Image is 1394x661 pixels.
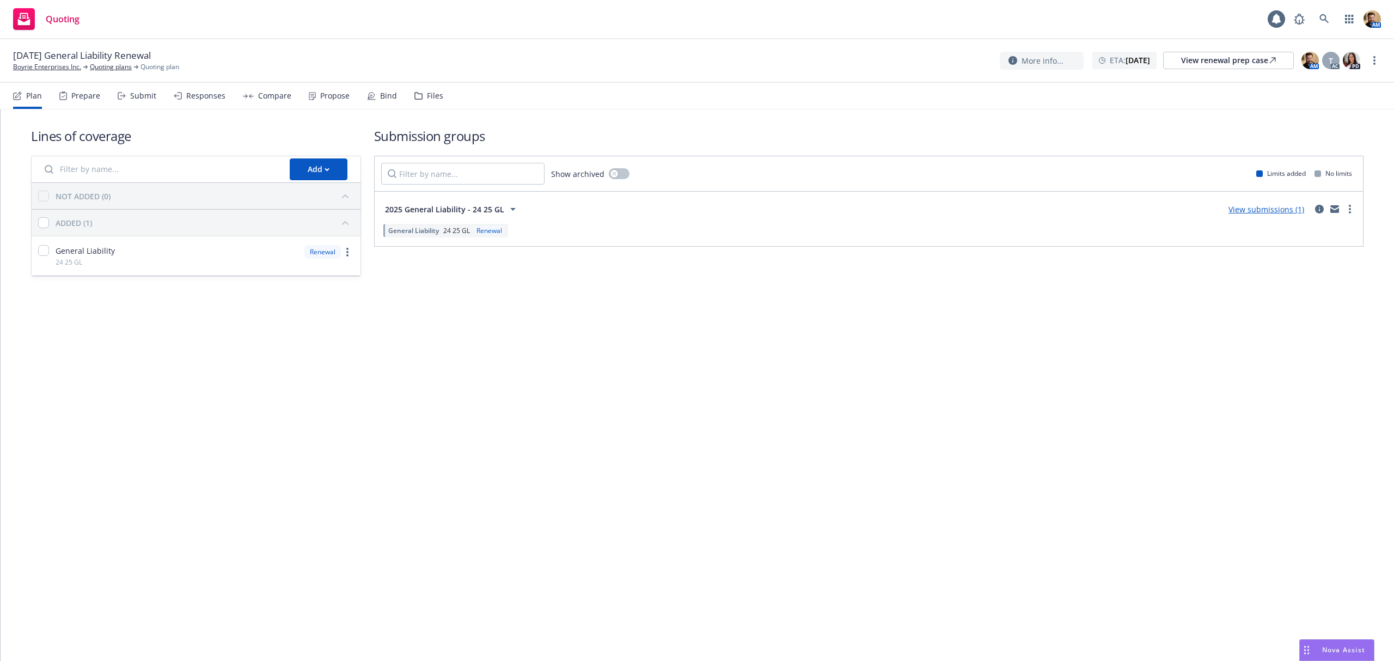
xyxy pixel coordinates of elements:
span: More info... [1022,55,1063,66]
div: Plan [26,91,42,100]
img: photo [1301,52,1319,69]
a: View submissions (1) [1228,204,1304,215]
button: NOT ADDED (0) [56,187,354,205]
span: 24 25 GL [443,226,470,235]
div: Add [308,159,329,180]
span: General Liability [388,226,439,235]
button: Nova Assist [1299,639,1374,661]
h1: Submission groups [374,127,1364,145]
div: Prepare [71,91,100,100]
a: circleInformation [1313,203,1326,216]
div: Renewal [474,226,504,235]
a: Switch app [1338,8,1360,30]
div: Limits added [1256,169,1306,178]
span: General Liability [56,245,115,256]
button: More info... [1000,52,1084,70]
a: Boyrie Enterprises Inc. [13,62,81,72]
a: Quoting plans [90,62,132,72]
input: Filter by name... [38,158,283,180]
div: ADDED (1) [56,217,92,229]
span: Quoting plan [140,62,179,72]
a: Report a Bug [1288,8,1310,30]
div: Bind [380,91,397,100]
span: T [1329,55,1333,66]
a: View renewal prep case [1163,52,1294,69]
span: Show archived [551,168,604,180]
span: Quoting [46,15,80,23]
div: Compare [258,91,291,100]
input: Filter by name... [381,163,545,185]
span: ETA : [1110,54,1150,66]
div: No limits [1314,169,1352,178]
div: NOT ADDED (0) [56,191,111,202]
div: Propose [320,91,350,100]
div: Renewal [304,245,341,259]
a: more [1343,203,1356,216]
span: 24 25 GL [56,258,82,267]
div: Files [427,91,443,100]
img: photo [1364,10,1381,28]
span: Nova Assist [1322,645,1365,654]
h1: Lines of coverage [31,127,361,145]
span: 2025 General Liability - 24 25 GL [385,204,504,215]
a: Quoting [9,4,84,34]
div: Drag to move [1300,640,1313,660]
button: Add [290,158,347,180]
span: [DATE] General Liability Renewal [13,49,151,62]
button: ADDED (1) [56,214,354,231]
a: more [341,246,354,259]
button: 2025 General Liability - 24 25 GL [381,198,523,220]
a: more [1368,54,1381,67]
img: photo [1343,52,1360,69]
a: mail [1328,203,1341,216]
div: Responses [186,91,225,100]
strong: [DATE] [1126,55,1150,65]
div: Submit [130,91,156,100]
div: View renewal prep case [1181,52,1276,69]
a: Search [1313,8,1335,30]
